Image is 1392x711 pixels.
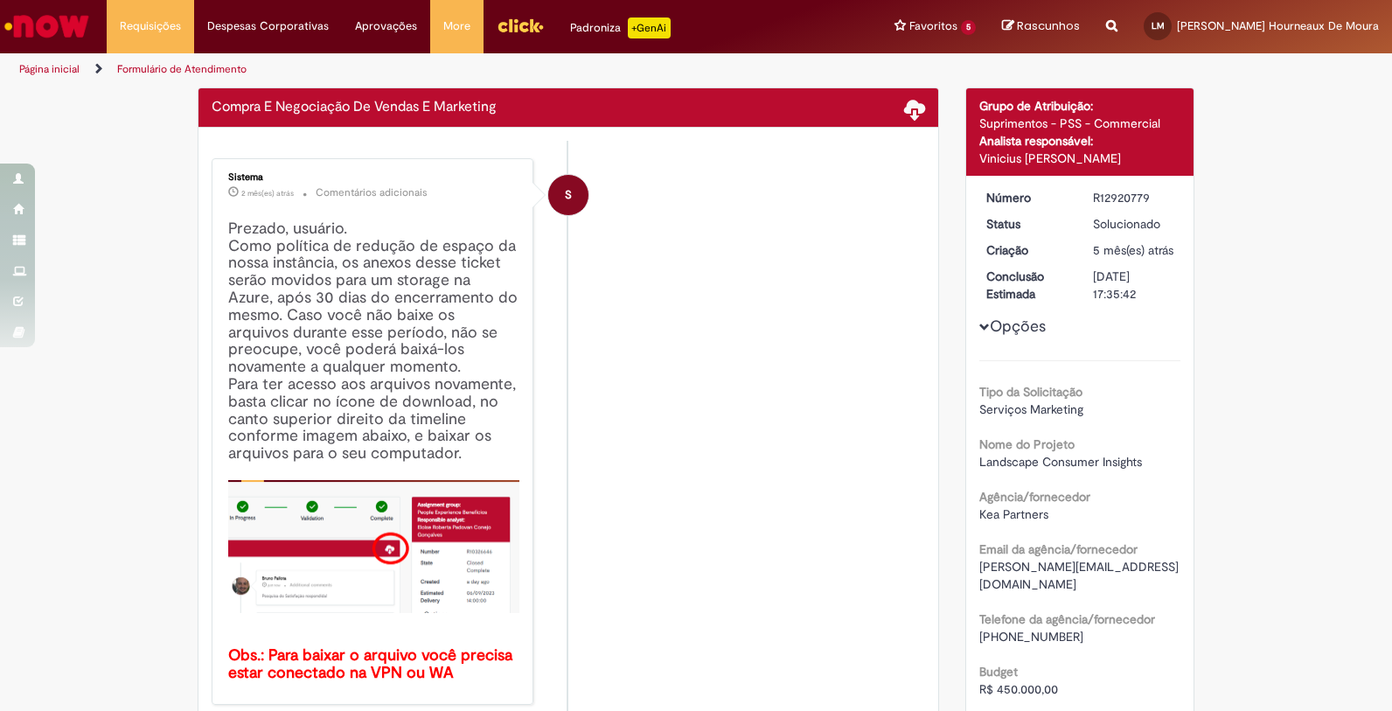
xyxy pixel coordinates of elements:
[241,188,294,199] span: 2 mês(es) atrás
[904,98,925,119] span: Baixar anexos
[316,185,428,200] small: Comentários adicionais
[1093,241,1174,259] div: 09/04/2025 15:35:36
[117,62,247,76] a: Formulário de Atendimento
[973,189,1081,206] dt: Número
[570,17,671,38] div: Padroniza
[228,645,517,683] b: Obs.: Para baixar o arquivo você precisa estar conectado na VPN ou WA
[1093,242,1173,258] time: 09/04/2025 15:35:36
[979,506,1048,522] span: Kea Partners
[241,188,294,199] time: 16/06/2025 02:11:16
[979,629,1083,645] span: [PHONE_NUMBER]
[961,20,976,35] span: 5
[2,9,92,44] img: ServiceNow
[548,175,588,215] div: System
[1177,18,1379,33] span: [PERSON_NAME] Hourneaux De Moura
[973,215,1081,233] dt: Status
[628,17,671,38] p: +GenAi
[207,17,329,35] span: Despesas Corporativas
[979,150,1181,167] div: Vinicius [PERSON_NAME]
[1093,215,1174,233] div: Solucionado
[228,480,519,613] img: x_mdbda_azure_blob.picture2.png
[228,172,519,183] div: Sistema
[497,12,544,38] img: click_logo_yellow_360x200.png
[19,62,80,76] a: Página inicial
[979,664,1018,680] b: Budget
[979,611,1155,627] b: Telefone da agência/fornecedor
[212,100,497,115] h2: Compra E Negociação De Vendas E Marketing Histórico de tíquete
[979,541,1138,557] b: Email da agência/fornecedor
[979,97,1181,115] div: Grupo de Atribuição:
[973,241,1081,259] dt: Criação
[1093,268,1174,303] div: [DATE] 17:35:42
[1152,20,1165,31] span: LM
[355,17,417,35] span: Aprovações
[979,454,1142,470] span: Landscape Consumer Insights
[1002,18,1080,35] a: Rascunhos
[909,17,957,35] span: Favoritos
[1093,242,1173,258] span: 5 mês(es) atrás
[979,384,1082,400] b: Tipo da Solicitação
[228,220,519,682] h4: Prezado, usuário. Como política de redução de espaço da nossa instância, os anexos desse ticket s...
[1017,17,1080,34] span: Rascunhos
[979,401,1083,417] span: Serviços Marketing
[979,115,1181,132] div: Suprimentos - PSS - Commercial
[979,559,1179,592] span: [PERSON_NAME][EMAIL_ADDRESS][DOMAIN_NAME]
[979,681,1058,697] span: R$ 450.000,00
[979,436,1075,452] b: Nome do Projeto
[973,268,1081,303] dt: Conclusão Estimada
[1093,189,1174,206] div: R12920779
[443,17,470,35] span: More
[13,53,915,86] ul: Trilhas de página
[565,174,572,216] span: S
[979,489,1090,505] b: Agência/fornecedor
[120,17,181,35] span: Requisições
[979,132,1181,150] div: Analista responsável:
